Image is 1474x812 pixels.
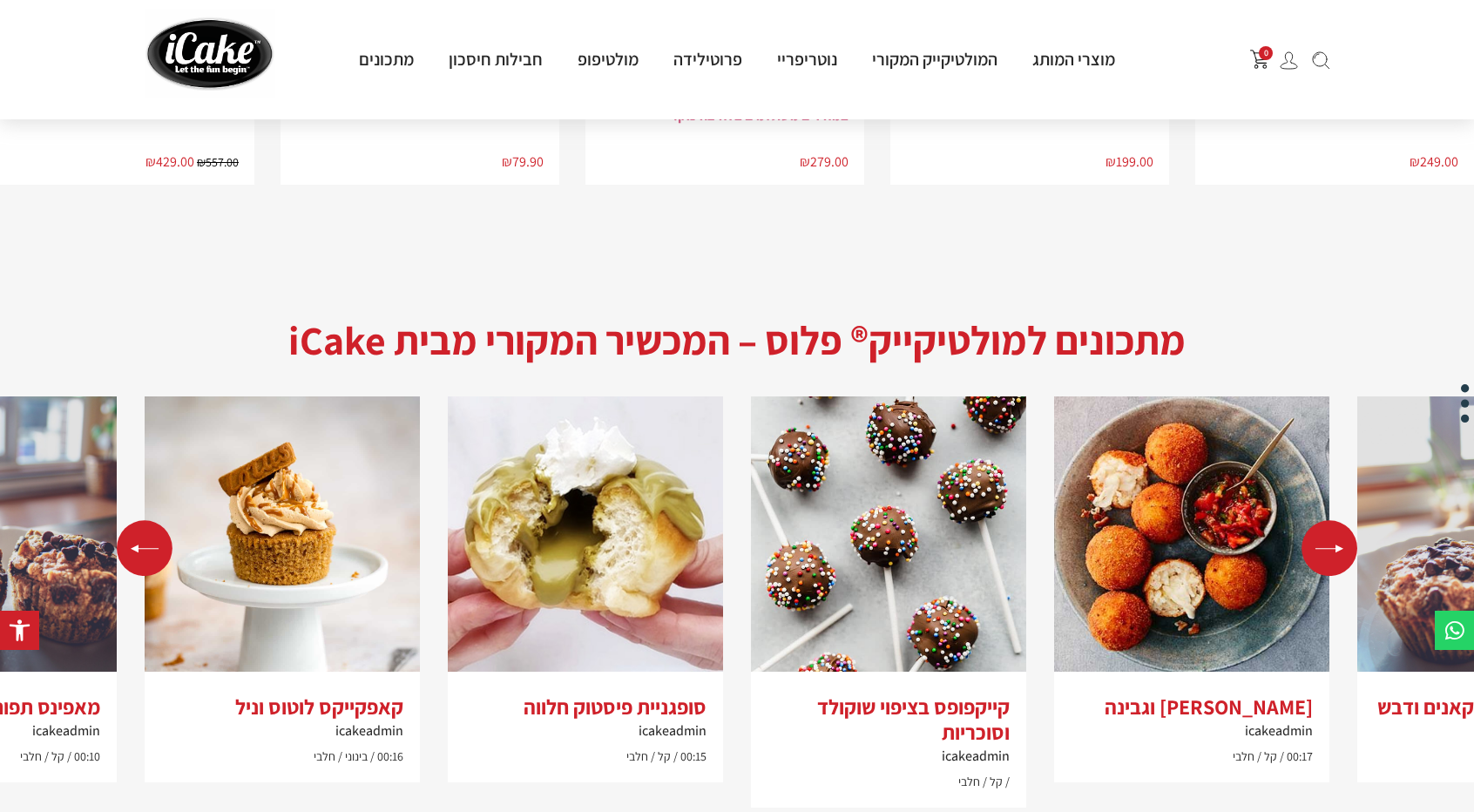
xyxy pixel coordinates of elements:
h3: [PERSON_NAME] וגבינה [1071,694,1313,720]
span: קל [1257,748,1277,764]
span: 00:15 [673,748,707,764]
a: קאפקייקס לוטוס ונילicakeadmin00:16 בינוני חלבי [145,658,420,782]
bdi: 79.90 [502,152,544,171]
img: arancini_balls-db2b1df.jpg [1054,396,1329,672]
span: חלבי [626,748,648,764]
span: 00:16 [370,748,403,764]
a: מולטיפופ [560,48,656,71]
span: חלבי [20,748,42,764]
img: Biscoff_Cupcakes-1-2-e1649158511980.jpg [145,396,420,672]
span: קל [651,748,671,764]
h3: סופגניית פיסטוק חלווה [464,694,707,720]
div: Previous slide [117,520,172,576]
h3: קייקפופס בציפוי שוקולד וסוכריות [767,694,1010,745]
span: ₪ [1105,152,1116,171]
span: ₪ [1410,152,1420,171]
img: chocolate-cake-pops-recipe-620x860-1.jpg [751,396,1026,672]
button: פתח עגלת קניות צדדית [1250,50,1269,69]
bdi: 429.00 [145,152,194,171]
div: 2 / 5 [751,396,1026,808]
span: חלבי [314,748,335,764]
a: המולטיקייק המקורי [855,48,1015,71]
span: ₪ [502,152,512,171]
bdi: 557.00 [197,154,239,170]
bdi: 199.00 [1105,152,1153,171]
img: 177-15wknimuzs743t4vrqbhsi1k8w1o680j.jpg [448,396,723,672]
span: 00:10 [67,748,100,764]
h3: קאפקייקס לוטוס וניל [161,694,403,720]
a: פרוטילידה [656,48,760,71]
bdi: 249.00 [1410,152,1458,171]
h6: icakeadmin [161,722,403,739]
span: ₪ [145,152,156,171]
span: ₪ [197,154,206,170]
img: shopping-cart.png [1250,50,1269,69]
span: חלבי [1233,748,1254,764]
span: בינוני [338,748,368,764]
h6: icakeadmin [767,748,1010,764]
span: 0 [1259,46,1273,60]
span: ₪ [800,152,810,171]
span: 00:17 [1280,748,1313,764]
a: קייקפופס בציפוי שוקולד וסוכריותicakeadmin קל חלבי [751,658,1026,808]
bdi: 279.00 [800,152,849,171]
span: חלבי [958,774,980,789]
span: קל [44,748,64,764]
a: [PERSON_NAME] וגבינהicakeadmin00:17 קל חלבי [1054,658,1329,782]
a: מוצרי המותג [1015,48,1133,71]
a: סופגניית פיסטוק חלווהicakeadmin00:15 קל חלבי [448,658,723,782]
a: חבילות חיסכון [431,48,560,71]
div: 4 / 5 [145,396,420,782]
span: קל [983,774,1003,789]
div: 3 / 5 [448,396,723,782]
h6: icakeadmin [1071,722,1313,739]
div: Next slide [1302,520,1357,576]
h6: icakeadmin [464,722,707,739]
a: נוטריפריי [760,48,855,71]
h2: מתכונים למולטיקייק® פלוס – המכשיר המקורי מבית iCake [117,309,1357,370]
a: מתכונים [341,48,431,71]
div: 1 / 5 [1054,396,1329,782]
